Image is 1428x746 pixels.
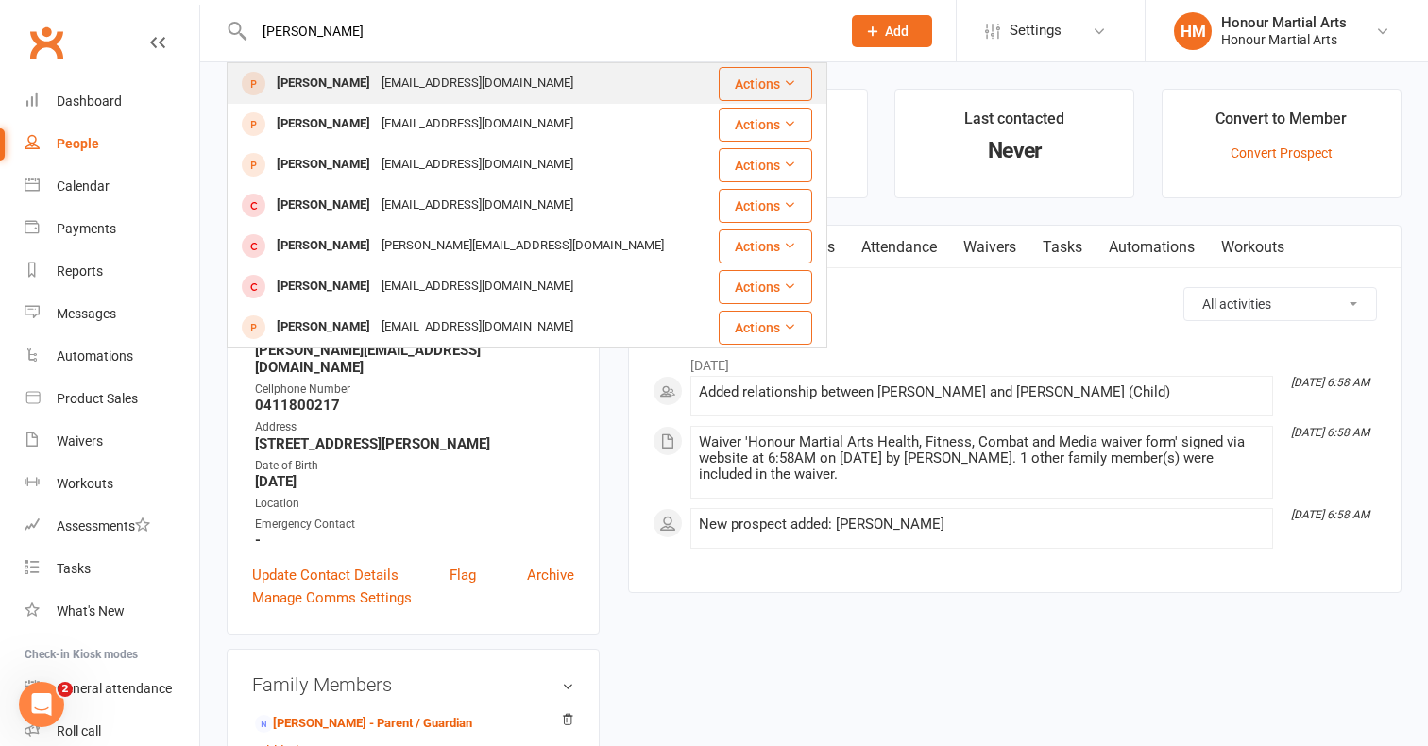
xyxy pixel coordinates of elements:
a: Waivers [25,420,199,463]
div: [PERSON_NAME][EMAIL_ADDRESS][DOMAIN_NAME] [376,232,670,260]
div: [EMAIL_ADDRESS][DOMAIN_NAME] [376,314,579,341]
button: Actions [719,108,812,142]
h3: Activity [653,287,1377,316]
h3: Family Members [252,674,574,695]
strong: 0411800217 [255,397,574,414]
div: [EMAIL_ADDRESS][DOMAIN_NAME] [376,70,579,97]
div: Honour Martial Arts [1221,14,1347,31]
div: [EMAIL_ADDRESS][DOMAIN_NAME] [376,273,579,300]
a: People [25,123,199,165]
li: [DATE] [653,346,1377,376]
div: Location [255,495,574,513]
i: [DATE] 6:58 AM [1291,376,1369,389]
div: [PERSON_NAME] [271,110,376,138]
a: Payments [25,208,199,250]
div: Emergency Contact [255,516,574,534]
div: [EMAIL_ADDRESS][DOMAIN_NAME] [376,151,579,178]
button: Actions [719,270,812,304]
a: Archive [527,564,574,586]
a: Flag [450,564,476,586]
a: Dashboard [25,80,199,123]
span: Add [885,24,909,39]
div: Dashboard [57,93,122,109]
a: Update Contact Details [252,564,399,586]
div: Messages [57,306,116,321]
a: Automations [25,335,199,378]
span: Settings [1010,9,1062,52]
div: General attendance [57,681,172,696]
div: [PERSON_NAME] [271,70,376,97]
div: Last contacted [964,107,1064,141]
button: Actions [719,311,812,345]
div: Address [255,418,574,436]
a: Workouts [25,463,199,505]
a: Automations [1096,226,1208,269]
a: Waivers [950,226,1029,269]
a: Attendance [848,226,950,269]
div: [EMAIL_ADDRESS][DOMAIN_NAME] [376,110,579,138]
div: Never [912,141,1116,161]
a: Manage Comms Settings [252,586,412,609]
div: Waivers [57,433,103,449]
a: Assessments [25,505,199,548]
div: [PERSON_NAME] [271,314,376,341]
div: HM [1174,12,1212,50]
div: Waiver 'Honour Martial Arts Health, Fitness, Combat and Media waiver form' signed via website at ... [699,434,1265,483]
a: Workouts [1208,226,1298,269]
div: Automations [57,348,133,364]
a: Tasks [1029,226,1096,269]
div: Honour Martial Arts [1221,31,1347,48]
a: Product Sales [25,378,199,420]
div: Calendar [57,178,110,194]
div: Payments [57,221,116,236]
strong: [PERSON_NAME][EMAIL_ADDRESS][DOMAIN_NAME] [255,342,574,376]
div: [PERSON_NAME] [271,232,376,260]
button: Actions [719,67,812,101]
div: Workouts [57,476,113,491]
a: [PERSON_NAME] - Parent / Guardian [255,714,472,734]
div: Date of Birth [255,457,574,475]
i: [DATE] 6:58 AM [1291,426,1369,439]
iframe: Intercom live chat [19,682,64,727]
i: [DATE] 6:58 AM [1291,508,1369,521]
a: Calendar [25,165,199,208]
button: Actions [719,229,812,263]
div: Convert to Member [1215,107,1347,141]
a: General attendance kiosk mode [25,668,199,710]
input: Search... [248,18,827,44]
button: Add [852,15,932,47]
div: Added relationship between [PERSON_NAME] and [PERSON_NAME] (Child) [699,384,1265,400]
span: 2 [58,682,73,697]
div: People [57,136,99,151]
a: Tasks [25,548,199,590]
a: What's New [25,590,199,633]
div: Reports [57,263,103,279]
div: Roll call [57,723,101,738]
button: Actions [719,189,812,223]
a: Reports [25,250,199,293]
div: [PERSON_NAME] [271,273,376,300]
a: Messages [25,293,199,335]
a: Convert Prospect [1231,145,1333,161]
button: Actions [719,148,812,182]
div: Cellphone Number [255,381,574,398]
a: Clubworx [23,19,70,66]
div: [EMAIL_ADDRESS][DOMAIN_NAME] [376,192,579,219]
div: Assessments [57,518,150,534]
div: Product Sales [57,391,138,406]
div: [PERSON_NAME] [271,192,376,219]
div: New prospect added: [PERSON_NAME] [699,517,1265,533]
div: What's New [57,603,125,619]
strong: - [255,532,574,549]
div: [PERSON_NAME] [271,151,376,178]
div: Tasks [57,561,91,576]
strong: [STREET_ADDRESS][PERSON_NAME] [255,435,574,452]
strong: [DATE] [255,473,574,490]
